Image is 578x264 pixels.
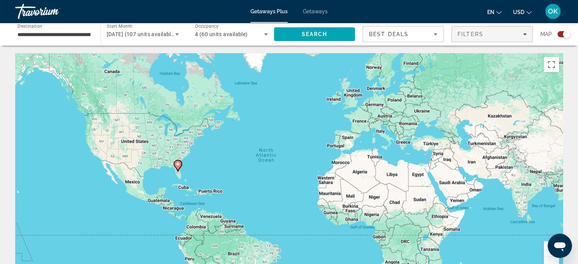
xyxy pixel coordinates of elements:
[303,8,328,14] a: Getaways
[107,31,176,37] span: [DATE] (107 units available)
[540,29,552,40] span: Map
[544,241,559,256] button: Zoom in
[369,31,409,37] span: Best Deals
[544,57,559,72] button: Toggle fullscreen view
[301,31,327,37] span: Search
[543,3,563,19] button: User Menu
[458,31,483,37] span: Filters
[15,2,91,21] a: Travorium
[369,30,437,39] mat-select: Sort by
[513,6,532,17] button: Change currency
[17,23,42,28] span: Destination
[274,27,355,41] button: Search
[17,30,90,39] input: Select destination
[195,31,248,37] span: 4 (60 units available)
[548,234,572,258] iframe: Button to launch messaging window
[250,8,288,14] a: Getaways Plus
[487,9,494,15] span: en
[513,9,524,15] span: USD
[107,24,132,29] span: Start Month
[451,26,533,42] button: Filters
[195,24,219,29] span: Occupancy
[548,8,558,15] span: OK
[487,6,502,17] button: Change language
